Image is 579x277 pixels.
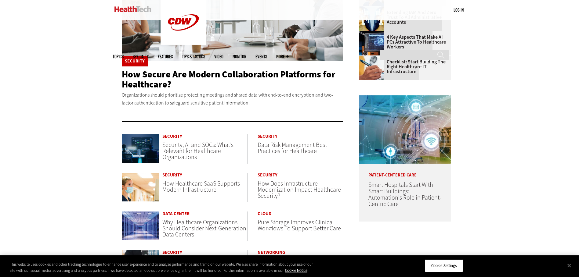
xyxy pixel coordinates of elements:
[258,250,343,255] a: Networking
[258,134,343,139] a: Security
[258,211,343,216] a: Cloud
[114,6,151,12] img: Home
[122,211,160,240] img: data center room with blue lights
[359,56,387,61] a: Person with a clipboard checking a list
[214,54,223,59] a: Video
[258,179,341,200] a: How Does Infrastructure Modernization Impact Healthcare Security?
[276,54,289,59] span: More
[162,141,233,161] a: Security, AI and SOCs: What’s Relevant for Healthcare Organizations
[162,173,248,177] a: Security
[255,54,267,59] a: Events
[162,250,248,255] a: Security
[122,173,160,201] img: Doctor using medical laptop in hospital
[10,261,318,273] div: This website uses cookies and other tracking technologies to enhance user experience and to analy...
[258,141,327,155] a: Data Risk Management Best Practices for Healthcare
[182,54,205,59] a: Tips & Tactics
[285,268,307,273] a: More information about your privacy
[454,7,464,12] a: Log in
[133,54,149,59] span: Specialty
[122,68,335,91] a: How Secure Are Modern Collaboration Platforms for Healthcare?
[162,134,248,139] a: Security
[158,54,173,59] a: Features
[563,259,576,272] button: Close
[162,218,246,239] a: Why Healthcare Organizations Should Consider Next-Generation Data Centers
[162,211,248,216] a: Data Center
[359,95,451,164] img: Smart hospital
[454,7,464,13] div: User menu
[113,54,124,59] span: Topics
[368,181,441,208] a: Smart Hospitals Start With Smart Buildings: Automation's Role in Patient-Centric Care
[233,54,246,59] a: MonITor
[359,59,447,74] a: Checklist: Start Building the Right Healthcare IT Infrastructure
[122,91,343,107] p: Organizations should prioritize protecting meetings and shared data with end-to-end encryption an...
[161,40,206,47] a: CDW
[122,134,160,163] img: security team in high-tech computer room
[258,218,341,233] a: Pure Storage Improves Clinical Workflows To Support Better Care
[359,164,451,177] p: Patient-Centered Care
[162,179,240,194] a: How Healthcare SaaS Supports Modern Infrastructure
[359,56,384,80] img: Person with a clipboard checking a list
[425,259,463,272] button: Cookie Settings
[258,173,343,177] a: Security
